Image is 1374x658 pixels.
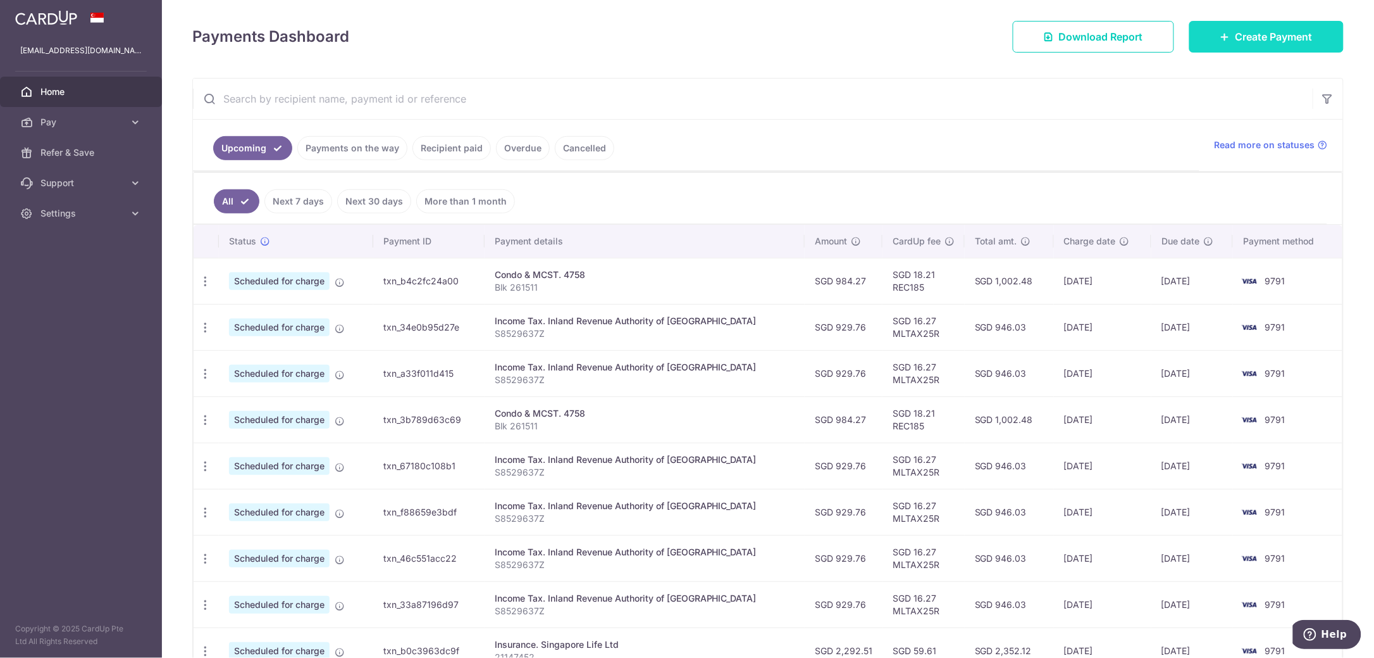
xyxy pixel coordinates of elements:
[373,535,485,581] td: txn_46c551acc22
[1054,535,1151,581] td: [DATE]
[214,189,259,213] a: All
[495,453,795,466] div: Income Tax. Inland Revenue Authority of [GEOGRAPHIC_DATA]
[1265,645,1285,656] span: 9791
[495,638,795,651] div: Insurance. Singapore Life Ltd
[1161,235,1199,248] span: Due date
[815,235,847,248] span: Amount
[1237,412,1262,427] img: Bank Card
[882,489,965,535] td: SGD 16.27 MLTAX25R
[1265,322,1285,332] span: 9791
[882,350,965,396] td: SGD 16.27 MLTAX25R
[229,235,256,248] span: Status
[975,235,1017,248] span: Total amt.
[229,411,330,429] span: Scheduled for charge
[893,235,941,248] span: CardUp fee
[412,136,491,160] a: Recipient paid
[1054,489,1151,535] td: [DATE]
[373,443,485,489] td: txn_67180c108b1
[495,420,795,433] p: Blk 261511
[495,592,795,605] div: Income Tax. Inland Revenue Authority of [GEOGRAPHIC_DATA]
[15,10,77,25] img: CardUp
[495,605,795,617] p: S8529637Z
[193,79,1313,119] input: Search by recipient name, payment id or reference
[229,503,330,521] span: Scheduled for charge
[882,581,965,628] td: SGD 16.27 MLTAX25R
[1151,304,1233,350] td: [DATE]
[229,365,330,383] span: Scheduled for charge
[1054,258,1151,304] td: [DATE]
[416,189,515,213] a: More than 1 month
[1265,275,1285,286] span: 9791
[1054,304,1151,350] td: [DATE]
[1237,320,1262,335] img: Bank Card
[1265,368,1285,379] span: 9791
[20,44,142,57] p: [EMAIL_ADDRESS][DOMAIN_NAME]
[1151,443,1233,489] td: [DATE]
[373,304,485,350] td: txn_34e0b95d27e
[805,489,882,535] td: SGD 929.76
[229,550,330,567] span: Scheduled for charge
[495,361,795,374] div: Income Tax. Inland Revenue Authority of [GEOGRAPHIC_DATA]
[495,500,795,512] div: Income Tax. Inland Revenue Authority of [GEOGRAPHIC_DATA]
[40,85,124,98] span: Home
[1151,396,1233,443] td: [DATE]
[1265,599,1285,610] span: 9791
[1189,21,1344,53] a: Create Payment
[1237,597,1262,612] img: Bank Card
[495,546,795,559] div: Income Tax. Inland Revenue Authority of [GEOGRAPHIC_DATA]
[965,535,1054,581] td: SGD 946.03
[229,596,330,614] span: Scheduled for charge
[1237,274,1262,289] img: Bank Card
[373,350,485,396] td: txn_a33f011d415
[485,225,805,258] th: Payment details
[555,136,614,160] a: Cancelled
[495,407,795,420] div: Condo & MCST. 4758
[1215,139,1315,151] span: Read more on statuses
[373,489,485,535] td: txn_f88659e3bdf
[805,350,882,396] td: SGD 929.76
[1054,443,1151,489] td: [DATE]
[264,189,332,213] a: Next 7 days
[805,258,882,304] td: SGD 984.27
[40,207,124,220] span: Settings
[495,512,795,525] p: S8529637Z
[1151,350,1233,396] td: [DATE]
[965,304,1054,350] td: SGD 946.03
[1064,235,1116,248] span: Charge date
[495,269,795,281] div: Condo & MCST. 4758
[229,457,330,475] span: Scheduled for charge
[965,489,1054,535] td: SGD 946.03
[495,281,795,294] p: Blk 261511
[882,535,965,581] td: SGD 16.27 MLTAX25R
[882,258,965,304] td: SGD 18.21 REC185
[373,225,485,258] th: Payment ID
[965,581,1054,628] td: SGD 946.03
[1265,414,1285,425] span: 9791
[40,116,124,129] span: Pay
[373,396,485,443] td: txn_3b789d63c69
[1151,581,1233,628] td: [DATE]
[495,559,795,571] p: S8529637Z
[882,396,965,443] td: SGD 18.21 REC185
[1151,258,1233,304] td: [DATE]
[1059,29,1143,44] span: Download Report
[965,350,1054,396] td: SGD 946.03
[337,189,411,213] a: Next 30 days
[213,136,292,160] a: Upcoming
[1237,366,1262,381] img: Bank Card
[805,581,882,628] td: SGD 929.76
[40,177,124,189] span: Support
[496,136,550,160] a: Overdue
[1013,21,1174,53] a: Download Report
[1265,553,1285,564] span: 9791
[882,443,965,489] td: SGD 16.27 MLTAX25R
[805,304,882,350] td: SGD 929.76
[965,443,1054,489] td: SGD 946.03
[1151,489,1233,535] td: [DATE]
[1293,620,1361,652] iframe: Opens a widget where you can find more information
[373,581,485,628] td: txn_33a87196d97
[1215,139,1328,151] a: Read more on statuses
[1151,535,1233,581] td: [DATE]
[1054,581,1151,628] td: [DATE]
